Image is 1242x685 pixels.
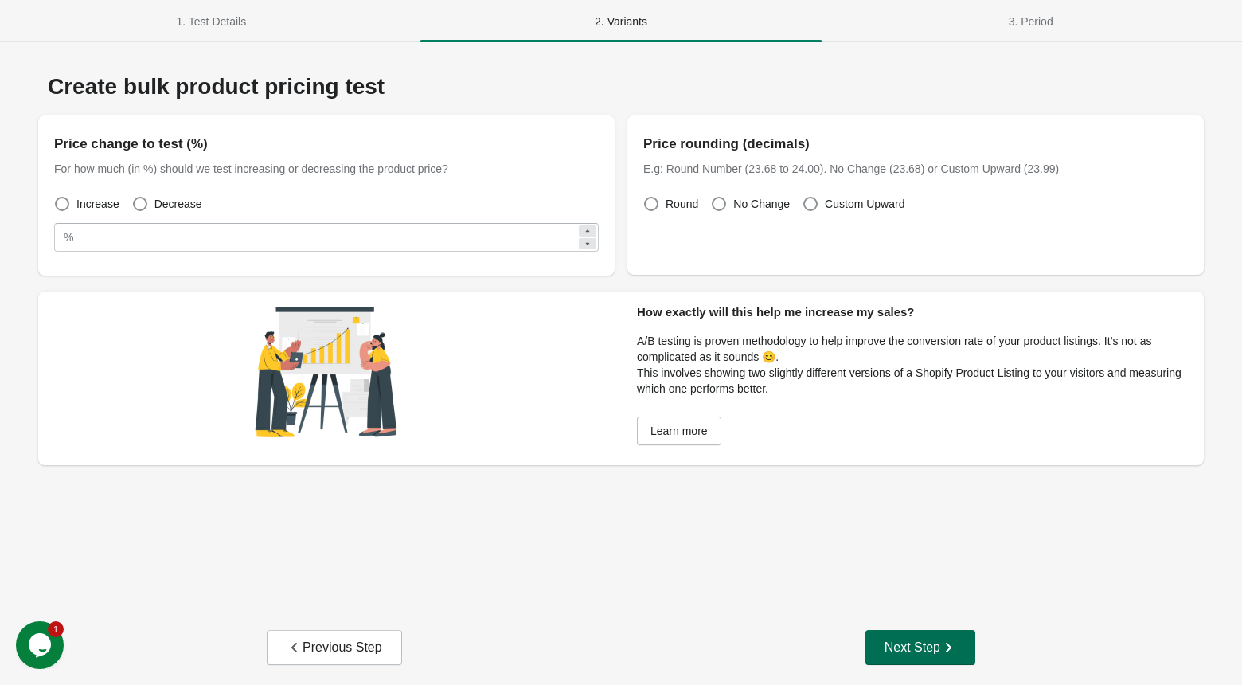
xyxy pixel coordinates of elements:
[643,161,1188,177] div: E.g: Round Number (23.68 to 24.00). No Change (23.68) or Custom Upward (23.99)
[154,196,202,212] span: Decrease
[733,196,790,212] span: No Change
[420,7,823,36] span: 2. Variants
[865,630,975,665] button: Next Step
[16,621,67,669] iframe: chat widget
[637,292,1194,333] div: How exactly will this help me increase my sales?
[825,196,904,212] span: Custom Upward
[829,7,1232,36] span: 3. Period
[10,7,413,36] span: 1. Test Details
[76,196,119,212] span: Increase
[885,640,956,656] div: Next Step
[666,196,698,212] span: Round
[54,131,599,157] div: Price change to test (%)
[637,365,1194,397] p: This involves showing two slightly different versions of a Shopify Product Listing to your visito...
[650,425,708,437] span: Learn more
[267,630,402,665] button: Previous Step
[643,131,1188,157] div: Price rounding (decimals)
[64,228,73,247] div: %
[637,417,721,445] a: Learn more
[287,640,382,656] div: Previous Step
[637,333,1194,365] p: A/B testing is proven methodology to help improve the conversion rate of your product listings. I...
[38,74,1204,100] div: Create bulk product pricing test
[54,161,599,177] div: For how much (in %) should we test increasing or decreasing the product price?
